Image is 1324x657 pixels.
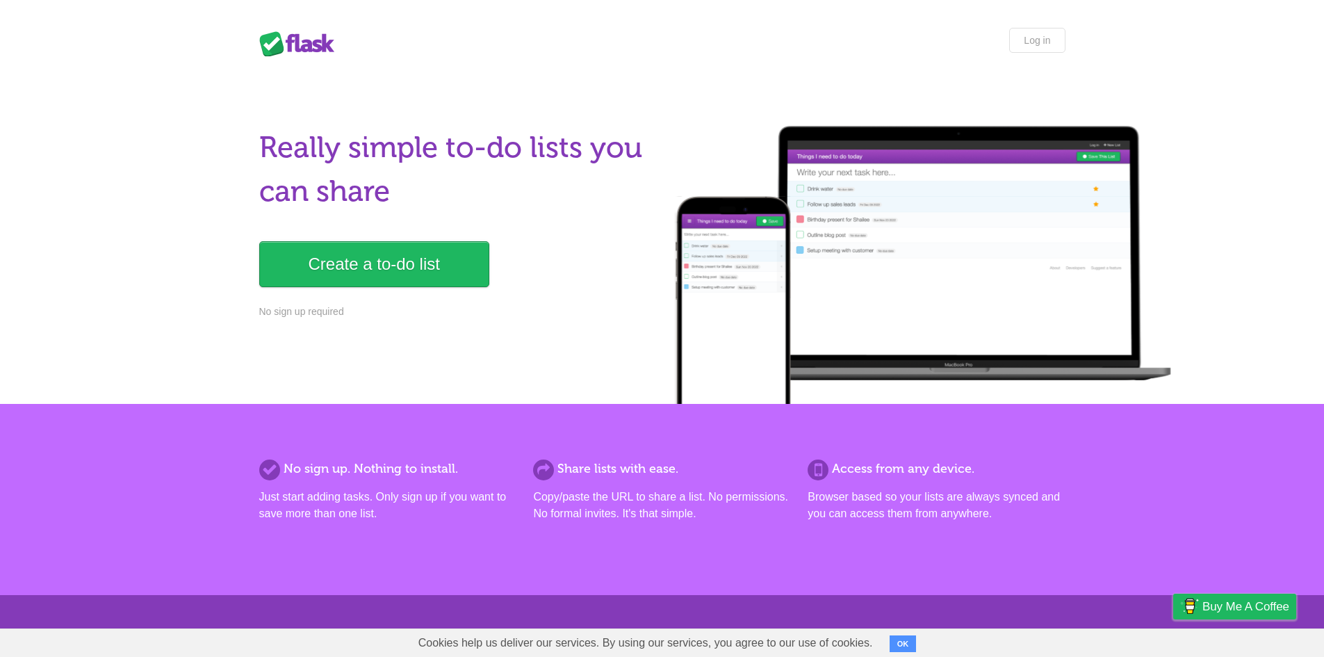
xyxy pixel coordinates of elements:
[1009,28,1065,53] a: Log in
[533,460,790,478] h2: Share lists with ease.
[259,126,654,213] h1: Really simple to-do lists you can share
[259,31,343,56] div: Flask Lists
[533,489,790,522] p: Copy/paste the URL to share a list. No permissions. No formal invites. It's that simple.
[1202,594,1289,619] span: Buy me a coffee
[808,489,1065,522] p: Browser based so your lists are always synced and you can access them from anywhere.
[259,460,516,478] h2: No sign up. Nothing to install.
[259,489,516,522] p: Just start adding tasks. Only sign up if you want to save more than one list.
[808,460,1065,478] h2: Access from any device.
[259,241,489,287] a: Create a to-do list
[1180,594,1199,618] img: Buy me a coffee
[259,305,654,319] p: No sign up required
[890,635,917,652] button: OK
[1173,594,1296,619] a: Buy me a coffee
[404,629,887,657] span: Cookies help us deliver our services. By using our services, you agree to our use of cookies.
